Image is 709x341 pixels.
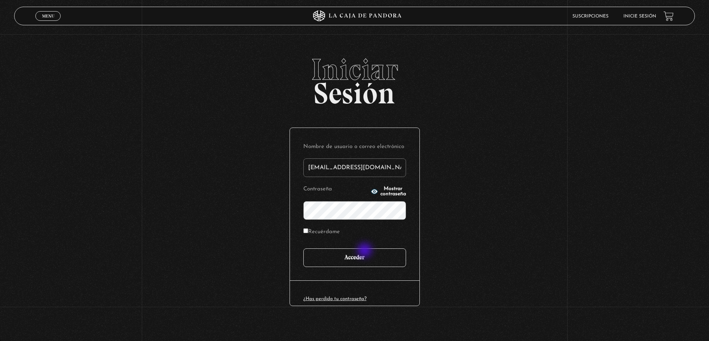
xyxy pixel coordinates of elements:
label: Recuérdame [303,226,340,238]
span: Mostrar contraseña [380,186,406,197]
span: Menu [42,14,54,18]
a: Suscripciones [572,14,609,19]
a: ¿Has perdido tu contraseña? [303,296,367,301]
label: Nombre de usuario o correo electrónico [303,141,406,153]
a: Inicie sesión [623,14,656,19]
a: View your shopping cart [664,11,674,21]
label: Contraseña [303,184,368,195]
button: Mostrar contraseña [371,186,406,197]
span: Iniciar [14,55,695,84]
input: Recuérdame [303,228,308,233]
input: Acceder [303,248,406,267]
h2: Sesión [14,55,695,102]
span: Cerrar [39,20,57,25]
